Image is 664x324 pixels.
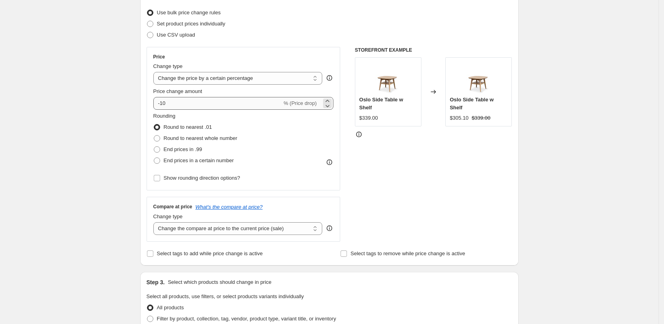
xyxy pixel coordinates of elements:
span: % (Price drop) [284,100,317,106]
span: Round to nearest .01 [164,124,212,130]
div: $305.10 [450,114,468,122]
span: Select tags to add while price change is active [157,250,263,256]
span: Show rounding direction options? [164,175,240,181]
span: Price change amount [153,88,202,94]
span: Use CSV upload [157,32,195,38]
input: -15 [153,97,282,110]
div: help [325,224,333,232]
span: Oslo Side Table w Shelf [359,97,403,111]
strike: $339.00 [472,114,490,122]
span: Change type [153,63,183,69]
span: Round to nearest whole number [164,135,237,141]
span: Select tags to remove while price change is active [351,250,465,256]
span: Change type [153,213,183,219]
span: Set product prices individually [157,21,225,27]
span: Rounding [153,113,176,119]
h3: Compare at price [153,204,192,210]
h3: Price [153,54,165,60]
span: End prices in a certain number [164,157,234,163]
img: oslo-side-table-w-shelf-122606_80x.jpg [463,62,495,93]
h2: Step 3. [147,278,165,286]
span: All products [157,305,184,310]
img: oslo-side-table-w-shelf-122606_80x.jpg [372,62,404,93]
span: Filter by product, collection, tag, vendor, product type, variant title, or inventory [157,316,336,322]
h6: STOREFRONT EXAMPLE [355,47,512,53]
span: Use bulk price change rules [157,10,221,16]
div: $339.00 [359,114,378,122]
button: What's the compare at price? [196,204,263,210]
p: Select which products should change in price [168,278,271,286]
span: Oslo Side Table w Shelf [450,97,494,111]
div: help [325,74,333,82]
span: End prices in .99 [164,146,202,152]
span: Select all products, use filters, or select products variants individually [147,293,304,299]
